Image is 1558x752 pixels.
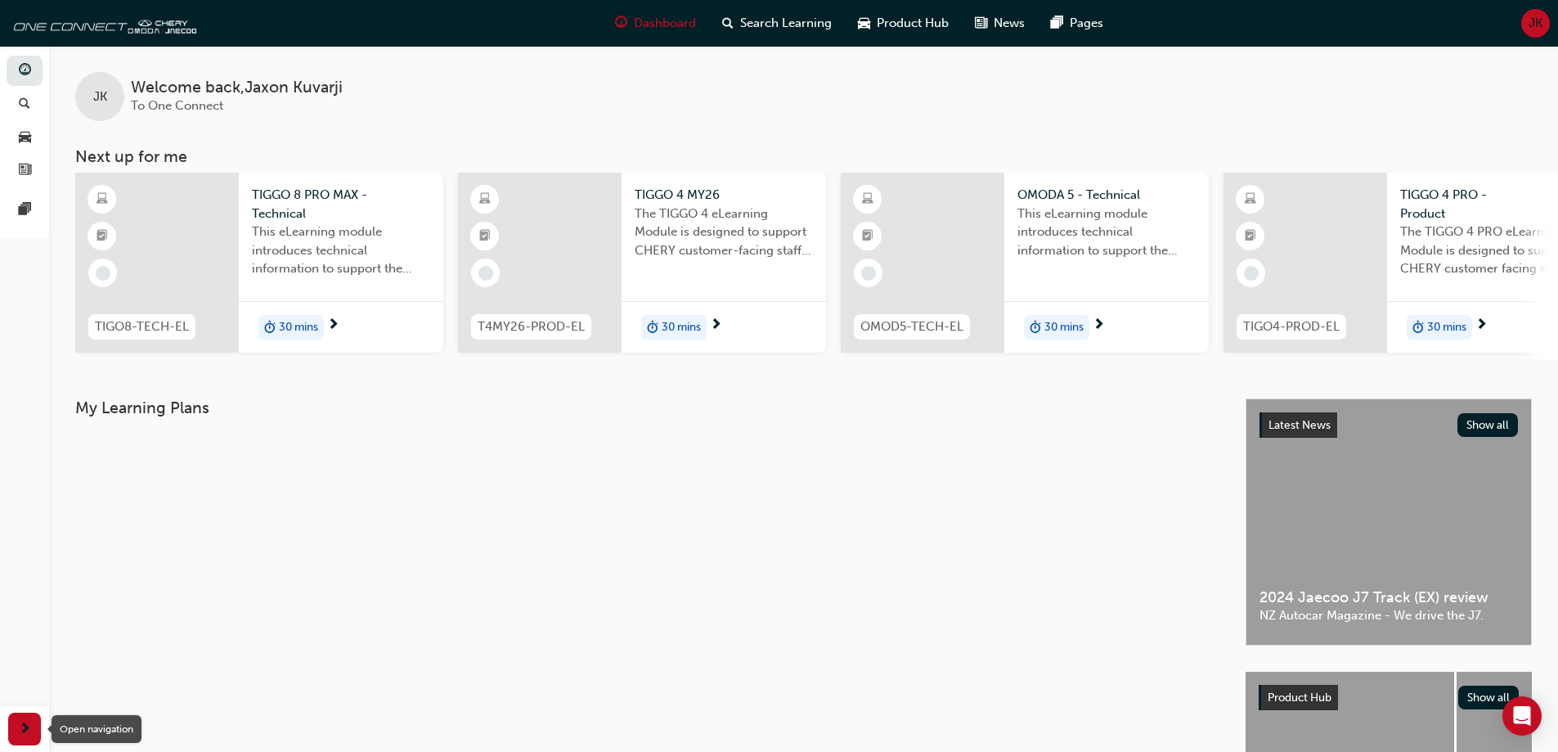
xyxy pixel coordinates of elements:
a: guage-iconDashboard [602,7,709,40]
a: OMOD5-TECH-ELOMODA 5 - TechnicalThis eLearning module introduces technical information to support... [841,173,1209,353]
span: guage-icon [19,64,31,79]
span: Product Hub [877,14,949,33]
span: booktick-icon [1245,226,1256,247]
span: 30 mins [662,318,701,337]
span: News [994,14,1025,33]
span: TIGO4-PROD-EL [1243,317,1340,336]
span: 30 mins [1044,318,1084,337]
a: pages-iconPages [1038,7,1116,40]
span: car-icon [858,13,870,34]
span: Latest News [1268,418,1331,432]
span: learningRecordVerb_NONE-icon [861,266,876,281]
span: booktick-icon [862,226,873,247]
span: search-icon [19,97,30,112]
span: next-icon [19,719,31,740]
div: Open Intercom Messenger [1502,696,1542,736]
a: car-iconProduct Hub [845,7,962,40]
div: Open navigation [52,715,141,743]
span: news-icon [975,13,987,34]
span: 30 mins [279,318,318,337]
span: next-icon [710,318,722,333]
span: learningRecordVerb_NONE-icon [478,266,493,281]
span: pages-icon [1051,13,1063,34]
span: To One Connect [131,98,223,113]
span: learningResourceType_ELEARNING-icon [479,189,491,210]
span: search-icon [722,13,734,34]
span: pages-icon [19,203,31,218]
h3: My Learning Plans [75,399,1219,417]
span: next-icon [327,318,339,333]
span: TIGGO 4 MY26 [635,186,813,205]
a: search-iconSearch Learning [709,7,845,40]
span: This eLearning module introduces technical information to support the entry level knowledge requi... [252,223,430,278]
span: learningRecordVerb_NONE-icon [96,266,110,281]
span: learningResourceType_ELEARNING-icon [862,189,873,210]
span: This eLearning module introduces technical information to support the entry level knowledge requi... [1017,205,1196,260]
span: Product Hub [1268,691,1331,705]
button: Show all [1457,413,1519,437]
span: learningRecordVerb_NONE-icon [1244,266,1259,281]
span: T4MY26-PROD-EL [478,317,585,336]
h3: Next up for me [49,147,1558,166]
span: JK [93,88,107,106]
a: TIGO8-TECH-ELTIGGO 8 PRO MAX - TechnicalThis eLearning module introduces technical information to... [75,173,443,353]
span: Welcome back , Jaxon Kuvarji [131,79,343,97]
span: learningResourceType_ELEARNING-icon [97,189,108,210]
span: news-icon [19,164,31,178]
a: T4MY26-PROD-ELTIGGO 4 MY26The TIGGO 4 eLearning Module is designed to support CHERY customer-faci... [458,173,826,353]
a: Latest NewsShow all [1259,412,1518,439]
button: JK [1521,9,1550,38]
span: duration-icon [1412,317,1424,338]
span: TIGO8-TECH-EL [95,317,189,336]
button: Show all [1458,686,1520,709]
span: TIGGO 8 PRO MAX - Technical [252,186,430,223]
span: car-icon [19,130,31,145]
span: 30 mins [1427,318,1466,337]
span: JK [1529,14,1542,33]
span: Pages [1070,14,1103,33]
span: Search Learning [740,14,832,33]
span: duration-icon [1030,317,1041,338]
span: NZ Autocar Magazine - We drive the J7. [1259,606,1518,625]
a: Product HubShow all [1259,685,1519,711]
span: The TIGGO 4 eLearning Module is designed to support CHERY customer-facing staff with the product ... [635,205,813,260]
span: Dashboard [634,14,696,33]
span: booktick-icon [97,226,108,247]
span: OMODA 5 - Technical [1017,186,1196,205]
a: Latest NewsShow all2024 Jaecoo J7 Track (EX) reviewNZ Autocar Magazine - We drive the J7. [1246,399,1532,646]
span: duration-icon [264,317,276,338]
span: next-icon [1475,318,1488,333]
span: learningResourceType_ELEARNING-icon [1245,189,1256,210]
span: guage-icon [615,13,627,34]
span: 2024 Jaecoo J7 Track (EX) review [1259,588,1518,607]
span: duration-icon [647,317,658,338]
span: next-icon [1093,318,1105,333]
span: booktick-icon [479,226,491,247]
a: news-iconNews [962,7,1038,40]
img: oneconnect [8,7,196,39]
span: OMOD5-TECH-EL [860,317,963,336]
